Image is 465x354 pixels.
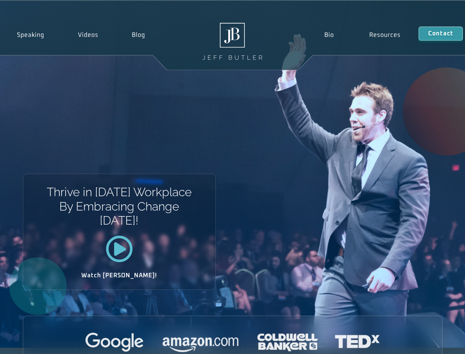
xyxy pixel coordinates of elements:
nav: Menu [306,27,418,44]
span: Contact [428,31,453,37]
a: Bio [306,27,352,44]
h2: Watch [PERSON_NAME]! [49,273,190,278]
a: Contact [419,27,463,41]
h1: Thrive in [DATE] Workplace By Embracing Change [DATE]! [46,185,192,228]
a: Videos [61,27,115,44]
a: Resources [352,27,419,44]
a: Blog [115,27,162,44]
